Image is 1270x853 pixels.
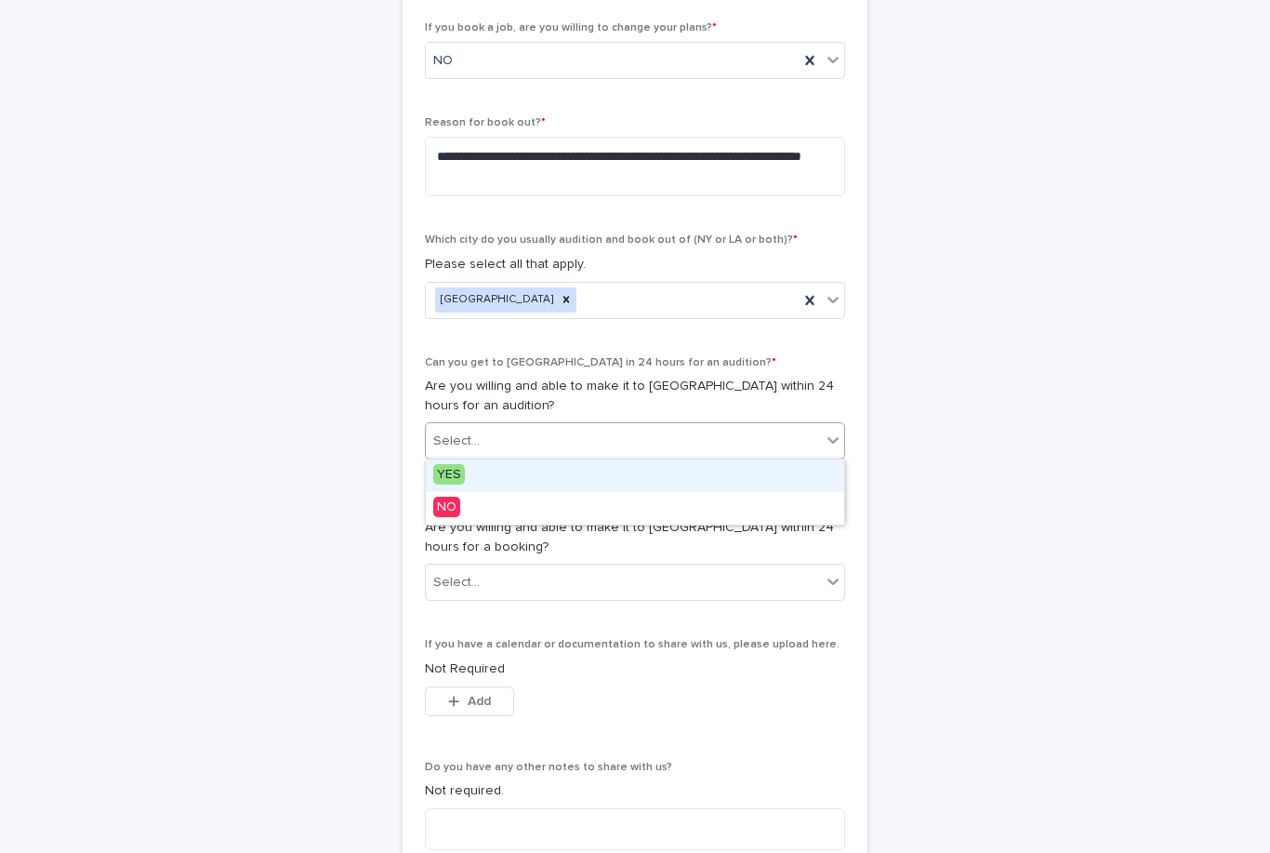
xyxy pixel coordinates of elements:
p: Are you willing and able to make it to [GEOGRAPHIC_DATA] within 24 hours for an audition? [425,377,845,416]
span: NO [433,51,453,71]
div: Select... [433,573,480,593]
div: [GEOGRAPHIC_DATA] [435,287,556,313]
button: Add [425,686,514,716]
p: Please select all that apply. [425,255,845,274]
span: Which city do you usually audition and book out of (NY or LA or both)? [425,234,798,246]
span: Can you get to [GEOGRAPHIC_DATA] in 24 hours for an audition? [425,357,776,368]
span: YES [433,464,465,485]
span: Add [468,695,491,708]
p: Not Required [425,660,845,679]
span: NO [433,497,460,517]
span: If you book a job, are you willing to change your plans? [425,22,717,33]
p: Are you willing and able to make it to [GEOGRAPHIC_DATA] within 24 hours for a booking? [425,518,845,557]
p: Not required. [425,781,845,801]
div: Select... [433,432,480,451]
span: Do you have any other notes to share with us? [425,762,672,773]
span: If you have a calendar or documentation to share with us, please upload here. [425,639,840,650]
div: YES [426,460,844,492]
span: Reason for book out? [425,117,546,128]
div: NO [426,492,844,525]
